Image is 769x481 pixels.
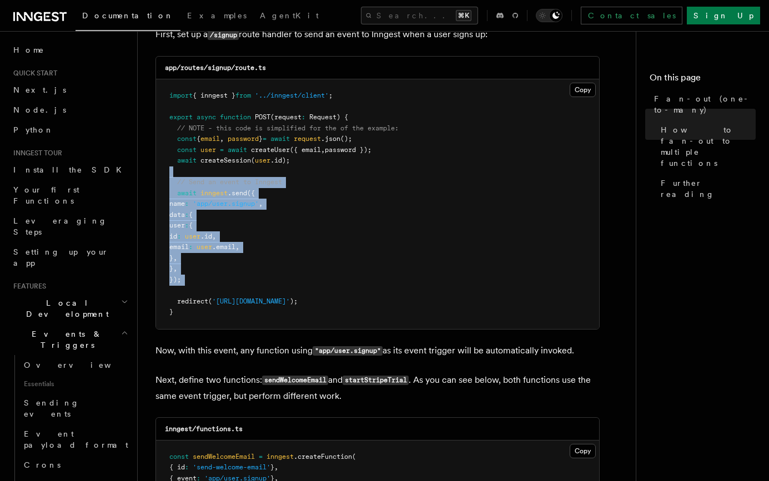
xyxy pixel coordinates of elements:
span: inngest [267,453,294,460]
span: Your first Functions [13,185,79,205]
span: async [197,113,216,121]
a: Leveraging Steps [9,211,130,242]
span: , [220,135,224,143]
span: , [173,265,177,272]
span: Fan-out (one-to-many) [654,93,756,115]
span: .id [200,232,212,240]
code: inngest/functions.ts [165,425,243,433]
a: Examples [180,3,253,30]
button: Toggle dark mode [536,9,562,22]
kbd: ⌘K [456,10,471,21]
a: Python [9,120,130,140]
a: Crons [19,455,130,475]
span: sendWelcomeEmail [193,453,255,460]
span: { [189,221,193,229]
span: .email [212,243,235,251]
span: email [200,135,220,143]
span: : [185,211,189,219]
span: , [274,463,278,471]
span: from [235,92,251,99]
span: } [169,254,173,262]
span: password }); [325,146,371,154]
a: Setting up your app [9,242,130,273]
p: Next, define two functions: and . As you can see below, both functions use the same event trigger... [155,372,600,404]
a: Overview [19,355,130,375]
span: id [169,232,177,240]
a: Fan-out (one-to-many) [650,89,756,120]
span: (); [340,135,352,143]
span: : [189,243,193,251]
span: } [169,308,173,316]
span: Next.js [13,85,66,94]
span: ({ [247,189,255,197]
span: , [235,243,239,251]
span: } [270,463,274,471]
span: .id); [270,156,290,164]
span: Local Development [9,297,121,320]
span: = [259,453,263,460]
code: "app/user.signup" [313,346,383,356]
span: await [228,146,247,154]
code: sendWelcomeEmail [262,376,328,385]
span: .createFunction [294,453,352,460]
button: Copy [570,444,596,458]
button: Events & Triggers [9,324,130,355]
span: user [169,221,185,229]
a: Install the SDK [9,160,130,180]
span: ( [208,297,212,305]
span: request [294,135,321,143]
span: createSession [200,156,251,164]
span: Sending events [24,398,79,418]
span: (request [270,113,301,121]
span: Examples [187,11,247,20]
a: Next.js [9,80,130,100]
a: Event payload format [19,424,130,455]
span: Further reading [661,178,756,200]
span: = [220,146,224,154]
h4: On this page [650,71,756,89]
span: { [189,211,193,219]
span: Node.js [13,105,66,114]
span: ); [290,297,298,305]
a: Home [9,40,130,60]
span: await [177,189,197,197]
span: function [220,113,251,121]
span: const [169,453,189,460]
span: Install the SDK [13,165,128,174]
span: ) { [336,113,348,121]
span: ( [352,453,356,460]
span: user [255,156,270,164]
span: { id [169,463,185,471]
span: } [259,135,263,143]
span: ; [329,92,333,99]
span: Features [9,282,46,291]
span: Request [309,113,336,121]
a: Node.js [9,100,130,120]
button: Local Development [9,293,130,324]
button: Copy [570,83,596,97]
span: Setting up your app [13,247,109,267]
span: , [212,232,216,240]
a: Sending events [19,393,130,424]
span: password [228,135,259,143]
span: , [173,254,177,262]
a: Contact sales [581,7,682,24]
span: data [169,211,185,219]
a: Documentation [76,3,180,31]
p: First, set up a route handler to send an event to Inngest when a user signs up: [155,27,600,43]
span: user [200,146,216,154]
span: .send [228,189,247,197]
span: : [301,113,305,121]
span: Essentials [19,375,130,393]
a: Your first Functions [9,180,130,211]
span: : [185,200,189,207]
span: ({ email [290,146,321,154]
code: /signup [208,31,239,40]
span: await [270,135,290,143]
span: name [169,200,185,207]
span: const [177,135,197,143]
span: }); [169,276,181,283]
span: Python [13,125,54,134]
span: Overview [24,361,138,369]
span: Inngest tour [9,149,62,158]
